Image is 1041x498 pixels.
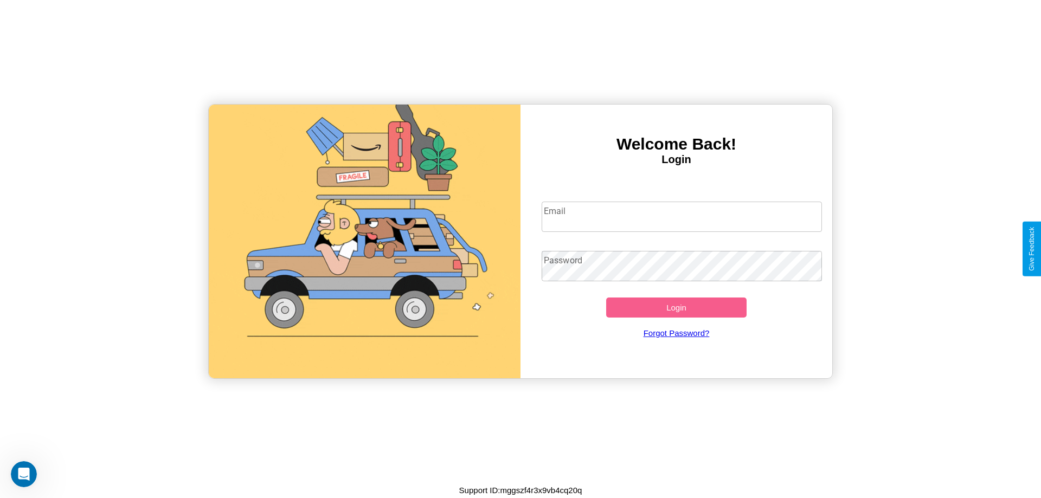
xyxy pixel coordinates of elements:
div: Give Feedback [1028,227,1036,271]
h3: Welcome Back! [520,135,832,153]
img: gif [209,105,520,378]
h4: Login [520,153,832,166]
button: Login [606,297,747,318]
iframe: Intercom live chat [11,461,37,487]
p: Support ID: mggszf4r3x9vb4cq20q [459,483,582,497]
a: Forgot Password? [536,318,817,348]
